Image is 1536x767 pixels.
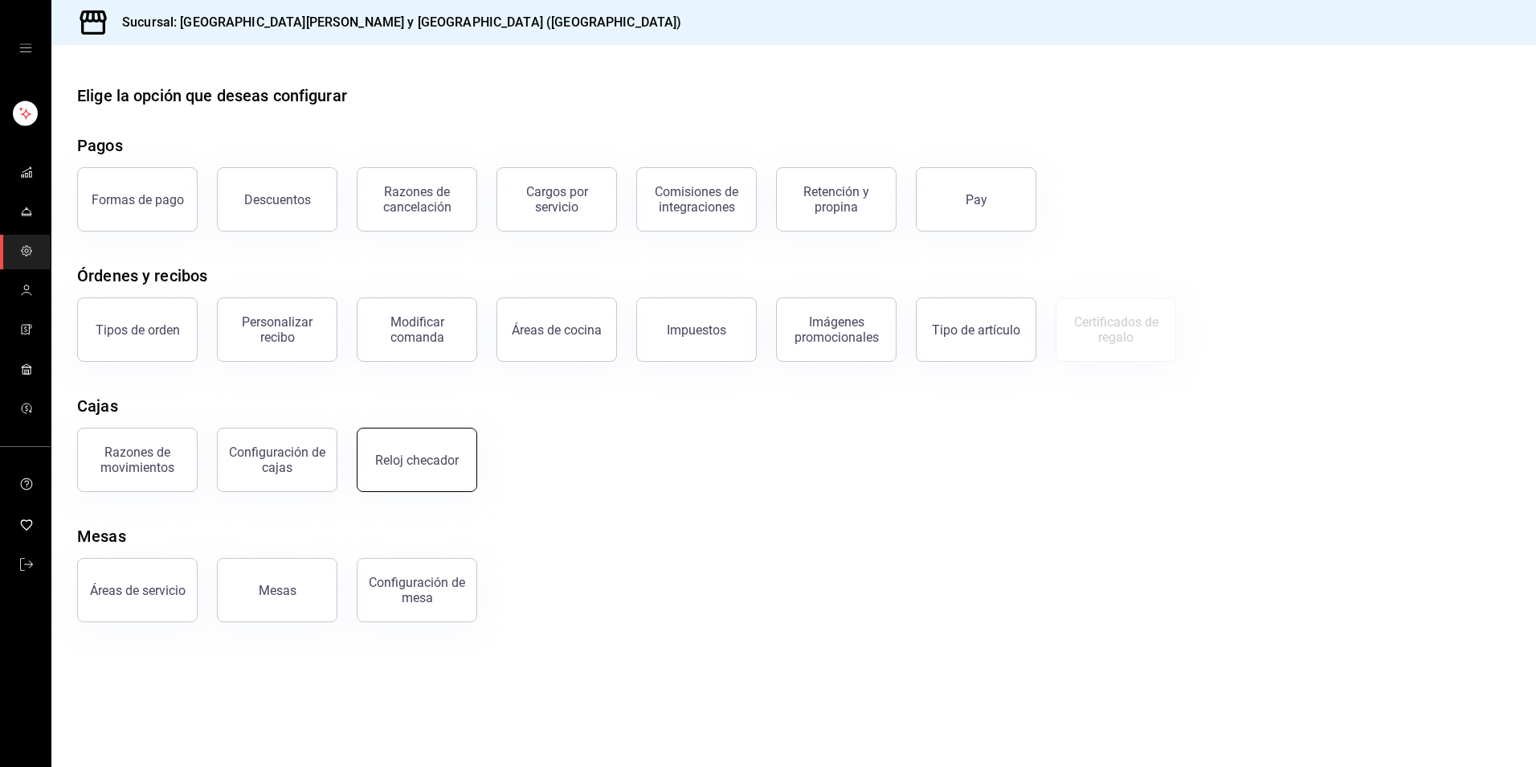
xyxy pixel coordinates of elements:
button: open drawer [19,42,32,55]
button: Imágenes promocionales [776,297,897,362]
div: Razones de cancelación [367,184,467,215]
div: Configuración de cajas [227,445,327,475]
div: Tipos de orden [96,322,180,338]
button: Comisiones de integraciones [636,167,757,232]
button: Modificar comanda [357,297,477,362]
button: Áreas de cocina [496,297,617,362]
button: Pay [916,167,1036,232]
div: Formas de pago [92,192,184,207]
div: Reloj checador [375,453,459,468]
button: Certificados de regalo [1056,297,1176,362]
div: Personalizar recibo [227,314,327,345]
div: Áreas de cocina [512,322,602,338]
div: Cajas [77,394,118,418]
div: Mesas [77,524,126,548]
div: Retención y propina [786,184,886,215]
button: Áreas de servicio [77,558,198,622]
div: Tipo de artículo [932,322,1020,338]
button: Retención y propina [776,167,897,232]
div: Comisiones de integraciones [647,184,746,215]
button: Mesas [217,558,337,622]
div: Imágenes promocionales [786,314,886,345]
div: Certificados de regalo [1066,314,1166,345]
button: Impuestos [636,297,757,362]
div: Descuentos [244,192,311,207]
button: Razones de cancelación [357,167,477,232]
button: Reloj checador [357,428,477,492]
button: Configuración de mesa [357,558,477,622]
button: Razones de movimientos [77,428,198,492]
div: Elige la opción que deseas configurar [77,84,347,108]
div: Impuestos [667,322,726,338]
div: Áreas de servicio [90,583,186,598]
div: Mesas [259,583,296,598]
div: Pagos [77,133,123,158]
div: Cargos por servicio [507,184,607,215]
button: Personalizar recibo [217,297,337,362]
div: Modificar comanda [367,314,467,345]
button: Tipo de artículo [916,297,1036,362]
div: Pay [966,192,987,207]
button: Configuración de cajas [217,428,337,492]
button: Tipos de orden [77,297,198,362]
div: Razones de movimientos [88,445,187,475]
button: Descuentos [217,167,337,232]
div: Órdenes y recibos [77,264,207,288]
button: Cargos por servicio [496,167,617,232]
div: Configuración de mesa [367,575,467,605]
button: Formas de pago [77,167,198,232]
h3: Sucursal: [GEOGRAPHIC_DATA][PERSON_NAME] y [GEOGRAPHIC_DATA] ([GEOGRAPHIC_DATA]) [109,13,682,32]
